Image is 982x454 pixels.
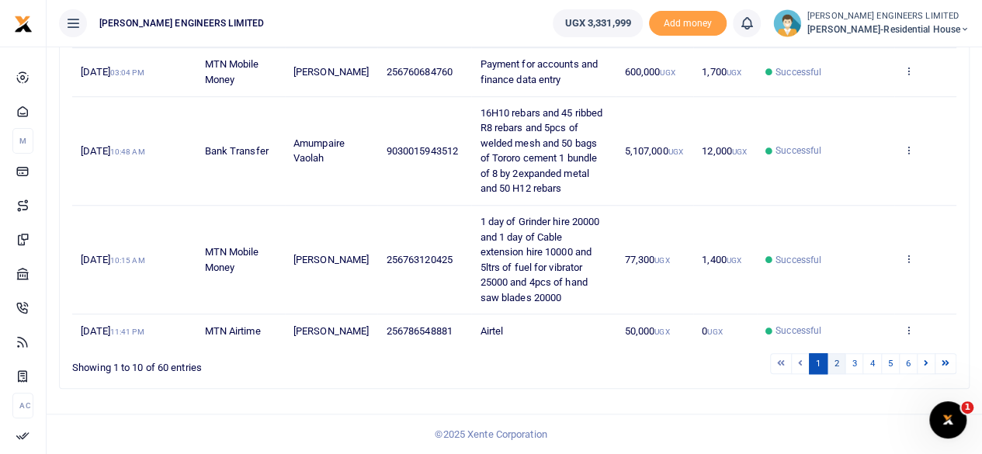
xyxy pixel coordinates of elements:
img: logo-small [14,15,33,33]
small: 03:04 PM [110,68,144,77]
span: [DATE] [81,145,144,157]
small: UGX [727,256,741,265]
span: 1,400 [702,254,741,265]
span: Payment for accounts and finance data entry [480,58,597,85]
span: 0 [702,325,722,337]
span: 256786548881 [387,325,453,337]
span: MTN Mobile Money [204,58,259,85]
small: UGX [707,328,722,336]
small: UGX [727,68,741,77]
small: UGX [660,68,675,77]
span: 77,300 [624,254,669,265]
span: [PERSON_NAME] [293,66,369,78]
span: Successful [776,324,821,338]
span: 1,700 [702,66,741,78]
span: MTN Mobile Money [204,246,259,273]
small: 10:48 AM [110,147,145,156]
span: [DATE] [81,325,144,337]
small: 11:41 PM [110,328,144,336]
span: 256763120425 [387,254,453,265]
span: Add money [649,11,727,36]
span: Bank Transfer [204,145,268,157]
small: UGX [668,147,682,156]
span: MTN Airtime [204,325,260,337]
li: M [12,128,33,154]
a: UGX 3,331,999 [553,9,642,37]
img: profile-user [773,9,801,37]
span: [PERSON_NAME] [293,254,369,265]
span: UGX 3,331,999 [564,16,630,31]
small: UGX [654,328,669,336]
span: 16H10 rebars and 45 ribbed R8 rebars and 5pcs of welded mesh and 50 bags of Tororo cement 1 bundl... [480,107,602,195]
span: 1 day of Grinder hire 20000 and 1 day of Cable extension hire 10000 and 5ltrs of fuel for vibrato... [480,216,599,303]
a: 6 [899,353,918,374]
span: 9030015943512 [387,145,458,157]
a: Add money [649,16,727,28]
div: Showing 1 to 10 of 60 entries [72,352,435,376]
small: UGX [732,147,747,156]
a: profile-user [PERSON_NAME] ENGINEERS LIMITED [PERSON_NAME]-Residential House [773,9,970,37]
span: 600,000 [624,66,675,78]
span: [PERSON_NAME] ENGINEERS LIMITED [93,16,270,30]
span: 256760684760 [387,66,453,78]
iframe: Intercom live chat [929,401,966,438]
span: 50,000 [624,325,669,337]
li: Wallet ballance [547,9,648,37]
a: 5 [881,353,900,374]
span: 1 [961,401,973,414]
small: 10:15 AM [110,256,145,265]
a: 3 [845,353,863,374]
span: [DATE] [81,254,144,265]
li: Toup your wallet [649,11,727,36]
a: logo-small logo-large logo-large [14,17,33,29]
span: Successful [776,253,821,267]
a: 1 [809,353,828,374]
a: 4 [862,353,881,374]
span: Airtel [480,325,503,337]
span: 5,107,000 [624,145,682,157]
small: [PERSON_NAME] ENGINEERS LIMITED [807,10,970,23]
span: 12,000 [702,145,747,157]
span: [DATE] [81,66,144,78]
li: Ac [12,393,33,418]
small: UGX [654,256,669,265]
span: Successful [776,65,821,79]
span: Amumpaire Vaolah [293,137,345,165]
span: [PERSON_NAME]-Residential House [807,23,970,36]
span: [PERSON_NAME] [293,325,369,337]
span: Successful [776,144,821,158]
a: 2 [827,353,845,374]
